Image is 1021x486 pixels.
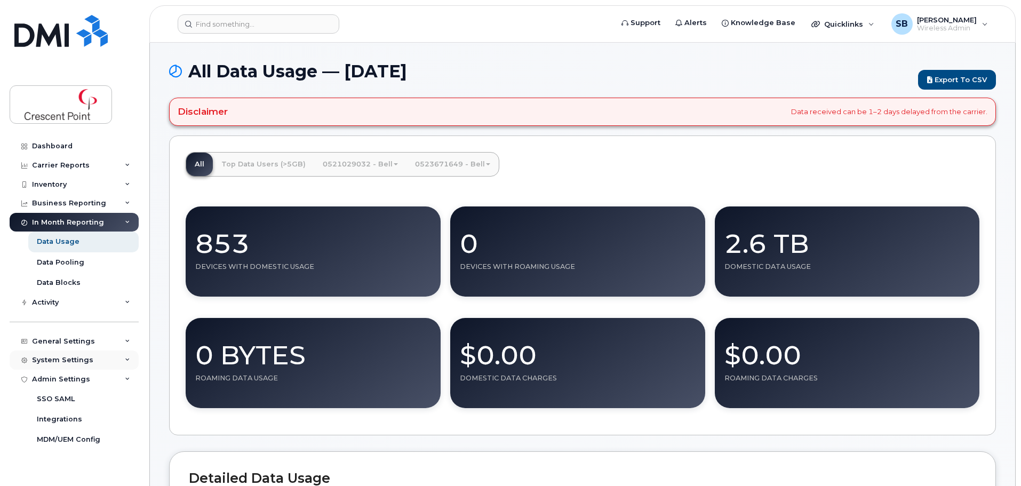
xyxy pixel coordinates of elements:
[460,262,696,271] div: Devices With Roaming Usage
[195,328,431,374] div: 0 Bytes
[169,62,913,81] h1: All Data Usage — [DATE]
[724,328,970,374] div: $0.00
[195,374,431,383] div: Roaming Data Usage
[169,98,996,125] div: Data received can be 1–2 days delayed from the carrier.
[918,70,996,90] a: Export to CSV
[460,328,696,374] div: $0.00
[460,374,696,383] div: Domestic Data Charges
[460,216,696,262] div: 0
[406,153,499,176] a: 0523671649 - Bell
[186,153,213,176] a: All
[195,216,431,262] div: 853
[189,471,976,486] h2: Detailed Data Usage
[724,216,970,262] div: 2.6 TB
[178,106,228,117] h4: Disclaimer
[195,262,431,271] div: Devices With Domestic Usage
[724,262,970,271] div: Domestic Data Usage
[314,153,406,176] a: 0521029032 - Bell
[724,374,970,383] div: Roaming Data Charges
[213,153,314,176] a: Top Data Users (>5GB)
